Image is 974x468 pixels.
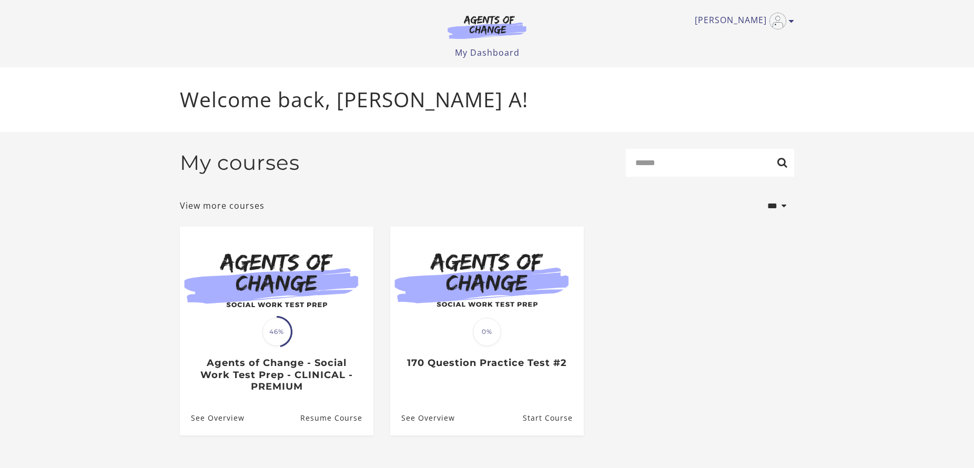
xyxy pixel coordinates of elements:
h2: My courses [180,150,300,175]
a: Agents of Change - Social Work Test Prep - CLINICAL - PREMIUM: Resume Course [300,401,373,435]
img: Agents of Change Logo [437,15,537,39]
a: My Dashboard [455,47,520,58]
p: Welcome back, [PERSON_NAME] A! [180,84,794,115]
h3: Agents of Change - Social Work Test Prep - CLINICAL - PREMIUM [191,357,362,393]
a: View more courses [180,199,265,212]
h3: 170 Question Practice Test #2 [401,357,572,369]
a: Toggle menu [695,13,789,29]
a: 170 Question Practice Test #2: See Overview [390,401,455,435]
a: Agents of Change - Social Work Test Prep - CLINICAL - PREMIUM: See Overview [180,401,245,435]
span: 46% [262,318,291,346]
a: 170 Question Practice Test #2: Resume Course [523,401,584,435]
span: 0% [473,318,501,346]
